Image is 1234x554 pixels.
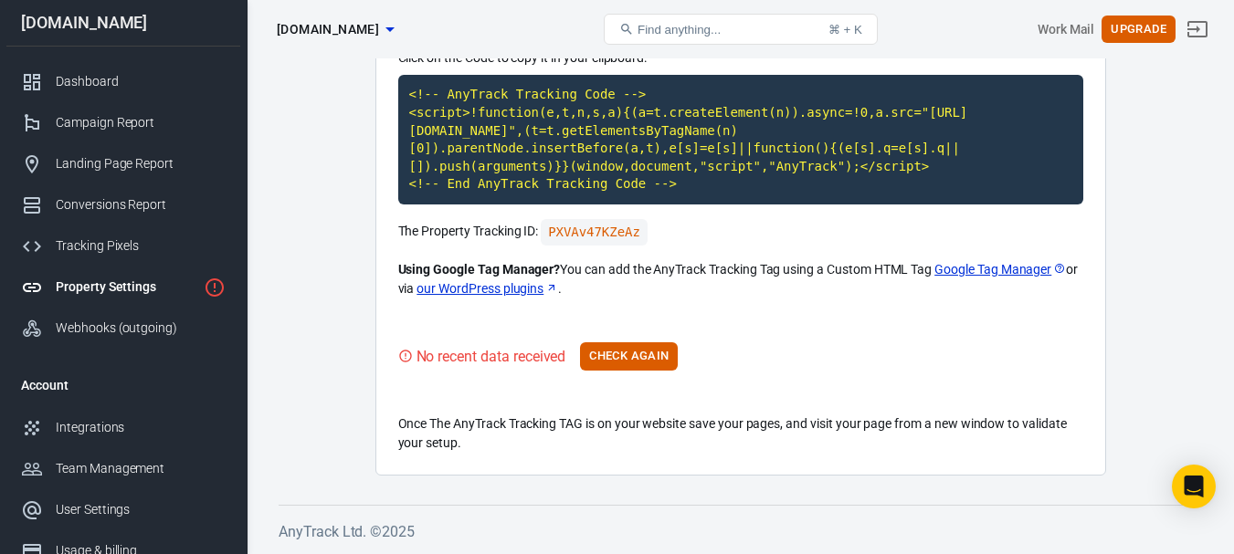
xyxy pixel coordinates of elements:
[6,184,240,225] a: Conversions Report
[6,308,240,349] a: Webhooks (outgoing)
[6,102,240,143] a: Campaign Report
[279,520,1202,543] h6: AnyTrack Ltd. © 2025
[56,72,226,91] div: Dashboard
[1038,20,1095,39] div: Account id: 6vgSN2hf
[6,61,240,102] a: Dashboard
[398,262,561,277] strong: Using Google Tag Manager?
[6,15,240,31] div: [DOMAIN_NAME]
[56,500,226,519] div: User Settings
[56,459,226,478] div: Team Management
[56,277,196,297] div: Property Settings
[277,18,379,41] span: claimmygiftcard.com
[417,279,558,298] a: our WordPress plugins
[6,448,240,489] a: Team Management
[398,345,566,368] div: Visit your website to trigger the Tracking Tag and validate your setup.
[6,267,240,308] a: Property Settings
[541,219,648,246] code: Click to copy
[56,195,226,214] div: Conversions Report
[56,236,226,256] div: Tracking Pixels
[828,23,862,37] div: ⌘ + K
[6,363,240,407] li: Account
[6,407,240,448] a: Integrations
[638,23,721,37] span: Find anything...
[398,75,1083,204] code: Click to copy
[934,260,1066,279] a: Google Tag Manager
[398,219,1083,246] p: The Property Tracking ID:
[56,418,226,437] div: Integrations
[1102,16,1176,44] button: Upgrade
[398,414,1083,453] p: Once The AnyTrack Tracking TAG is on your website save your pages, and visit your page from a new...
[56,113,226,132] div: Campaign Report
[6,143,240,184] a: Landing Page Report
[56,154,226,173] div: Landing Page Report
[204,277,226,298] svg: Property is not installed yet
[6,225,240,267] a: Tracking Pixels
[604,14,878,45] button: Find anything...⌘ + K
[398,260,1083,298] p: You can add the AnyTrack Tracking Tag using a Custom HTML Tag or via .
[1176,7,1219,51] a: Sign out
[580,342,678,371] button: Check Again
[56,319,226,338] div: Webhooks (outgoing)
[269,13,401,47] button: [DOMAIN_NAME]
[417,345,566,368] div: No recent data received
[1172,465,1216,508] div: Open Intercom Messenger
[6,489,240,530] a: User Settings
